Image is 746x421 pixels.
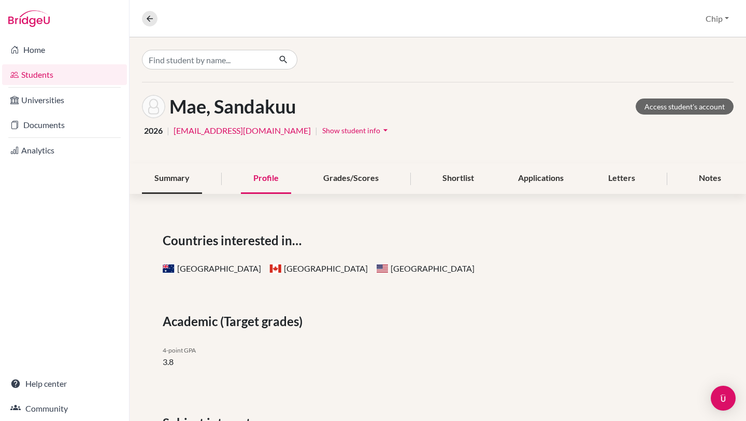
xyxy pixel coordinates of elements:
[144,124,163,137] span: 2026
[142,95,165,118] img: Sandakuu Mae's avatar
[315,124,318,137] span: |
[163,346,196,354] span: 4-point GPA
[2,140,127,161] a: Analytics
[2,398,127,419] a: Community
[269,263,368,273] span: [GEOGRAPHIC_DATA]
[636,99,734,115] a: Access student's account
[2,39,127,60] a: Home
[376,263,475,273] span: [GEOGRAPHIC_DATA]
[2,373,127,394] a: Help center
[2,64,127,85] a: Students
[322,122,391,138] button: Show student infoarrow_drop_down
[430,163,486,194] div: Shortlist
[163,264,175,273] span: Australia
[311,163,391,194] div: Grades/Scores
[174,124,311,137] a: [EMAIL_ADDRESS][DOMAIN_NAME]
[169,95,296,118] h1: Mae, Sandakuu
[686,163,734,194] div: Notes
[506,163,576,194] div: Applications
[163,312,307,331] span: Academic (Target grades)
[701,9,734,29] button: Chip
[163,263,261,273] span: [GEOGRAPHIC_DATA]
[142,163,202,194] div: Summary
[376,264,389,273] span: United States of America
[2,90,127,110] a: Universities
[163,356,430,368] li: 3.8
[322,126,380,135] span: Show student info
[2,115,127,135] a: Documents
[711,386,736,411] div: Open Intercom Messenger
[167,124,169,137] span: |
[380,125,391,135] i: arrow_drop_down
[269,264,282,273] span: Canada
[142,50,270,69] input: Find student by name...
[163,231,306,250] span: Countries interested in…
[241,163,291,194] div: Profile
[8,10,50,27] img: Bridge-U
[596,163,648,194] div: Letters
